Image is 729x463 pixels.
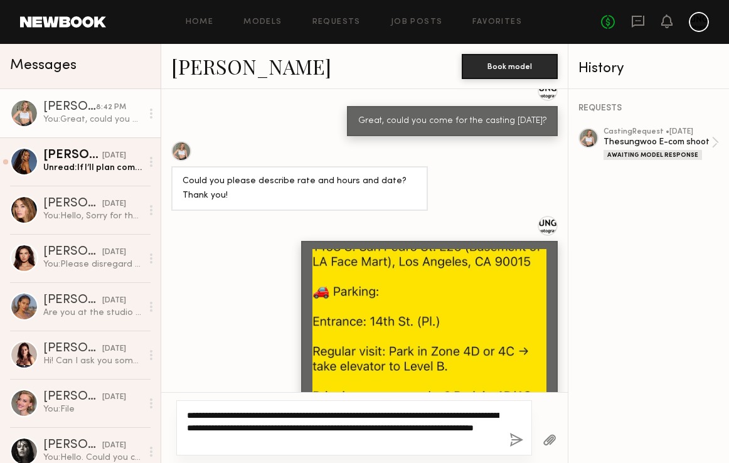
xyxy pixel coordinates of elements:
div: [PERSON_NAME] [43,343,102,355]
a: Favorites [472,18,522,26]
div: 8:42 PM [96,102,126,114]
button: Book model [462,54,558,79]
div: You: Great, could you come for the casting [DATE]? [43,114,142,125]
div: Hi! Can I ask you something? Do I need comp cards with me? [43,355,142,367]
div: Awaiting Model Response [604,150,702,160]
div: [DATE] [102,343,126,355]
div: Thesungwoo E-com shoot [604,136,711,148]
div: casting Request • [DATE] [604,128,711,136]
div: You: File [43,403,142,415]
div: [DATE] [102,247,126,258]
div: [PERSON_NAME] [43,294,102,307]
div: [PERSON_NAME] [43,391,102,403]
a: Requests [312,18,361,26]
div: Great, could you come for the casting [DATE]? [358,114,546,129]
a: Models [243,18,282,26]
div: [PERSON_NAME] [43,149,102,162]
a: [PERSON_NAME] [171,53,331,80]
a: Home [186,18,214,26]
div: [DATE] [102,391,126,403]
div: [PERSON_NAME] [43,101,96,114]
div: REQUESTS [578,104,719,113]
a: castingRequest •[DATE]Thesungwoo E-com shootAwaiting Model Response [604,128,719,160]
div: [DATE] [102,150,126,162]
div: History [578,61,719,76]
div: Are you at the studio already? [43,307,142,319]
div: [DATE] [102,440,126,452]
a: Book model [462,60,558,71]
span: Messages [10,58,77,73]
div: [DATE] [102,198,126,210]
div: [DATE] [102,295,126,307]
div: [PERSON_NAME] [43,439,102,452]
div: Unread: If I’ll plan come by earlier I’ll let you know. [43,162,142,174]
div: Could you please describe rate and hours and date? Thank you! [183,174,417,203]
div: You: Hello, Sorry for the late reply — I was out of town. We will confirm your rate when you come... [43,210,142,222]
a: Job Posts [391,18,443,26]
div: You: Please disregard the message. I read the previous text you sent to me. :) [43,258,142,270]
div: [PERSON_NAME] [43,198,102,210]
div: [PERSON_NAME] [43,246,102,258]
